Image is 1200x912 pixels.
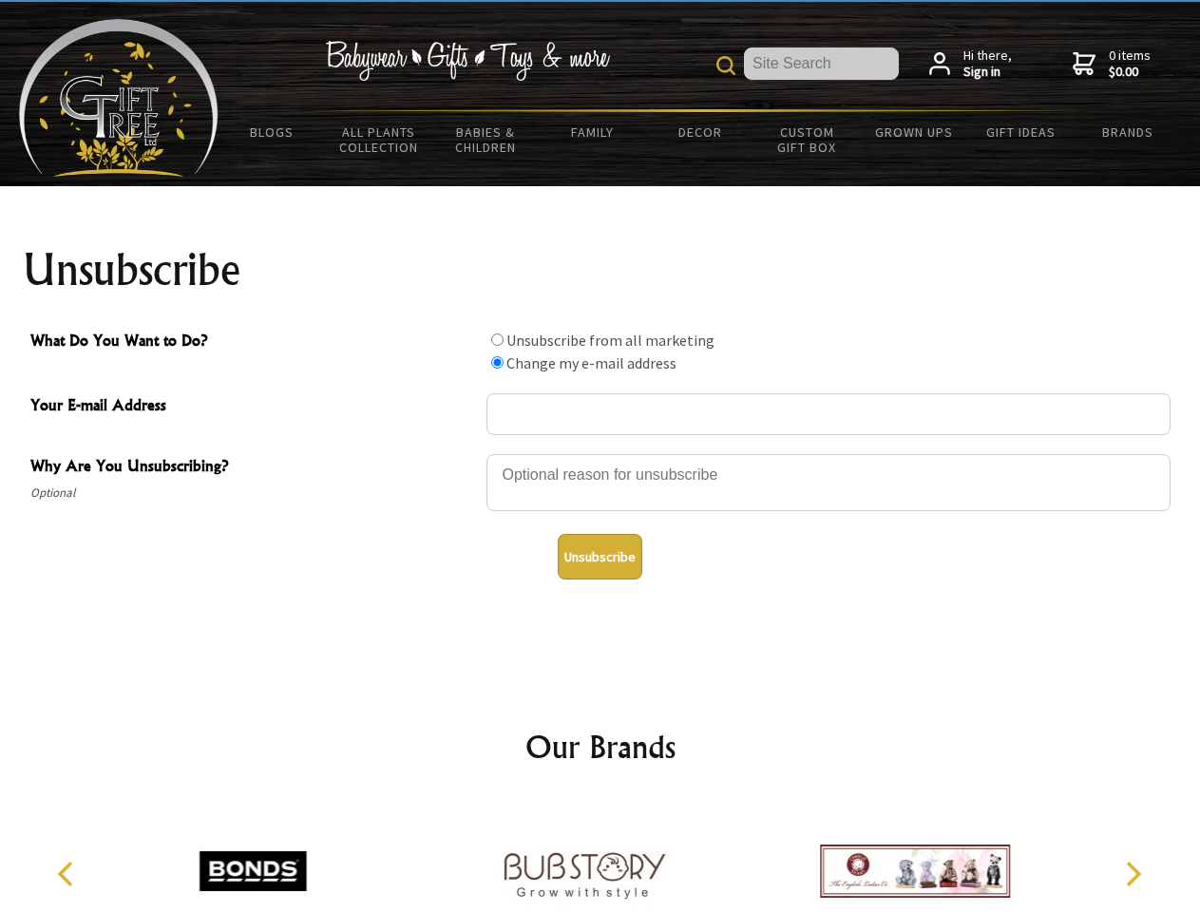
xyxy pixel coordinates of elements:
input: Site Search [744,47,899,80]
h2: Our Brands [38,724,1163,769]
span: What Do You Want to Do? [30,329,477,356]
img: Babywear - Gifts - Toys & more [325,41,610,81]
strong: $0.00 [1109,64,1151,81]
label: Change my e-mail address [506,353,676,372]
a: Decor [646,112,753,152]
a: 0 items$0.00 [1073,47,1151,81]
input: Your E-mail Address [486,393,1171,435]
img: product search [716,56,735,75]
a: Grown Ups [860,112,967,152]
a: All Plants Collection [326,112,433,167]
h1: Unsubscribe [23,247,1178,293]
button: Previous [48,853,89,895]
a: Brands [1075,112,1182,152]
input: What Do You Want to Do? [491,333,504,346]
a: Babies & Children [432,112,540,167]
button: Unsubscribe [558,534,642,579]
span: Why Are You Unsubscribing? [30,454,477,482]
span: Your E-mail Address [30,393,477,421]
label: Unsubscribe from all marketing [506,331,714,350]
span: 0 items [1109,47,1151,81]
button: Next [1112,853,1153,895]
strong: Sign in [963,64,1012,81]
textarea: Why Are You Unsubscribing? [486,454,1171,511]
a: Gift Ideas [967,112,1075,152]
span: Hi there, [963,47,1012,81]
a: Hi there,Sign in [929,47,1012,81]
span: Optional [30,482,477,504]
a: Family [540,112,647,152]
a: Custom Gift Box [753,112,861,167]
input: What Do You Want to Do? [491,356,504,369]
img: Babyware - Gifts - Toys and more... [19,19,219,177]
a: BLOGS [219,112,326,152]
